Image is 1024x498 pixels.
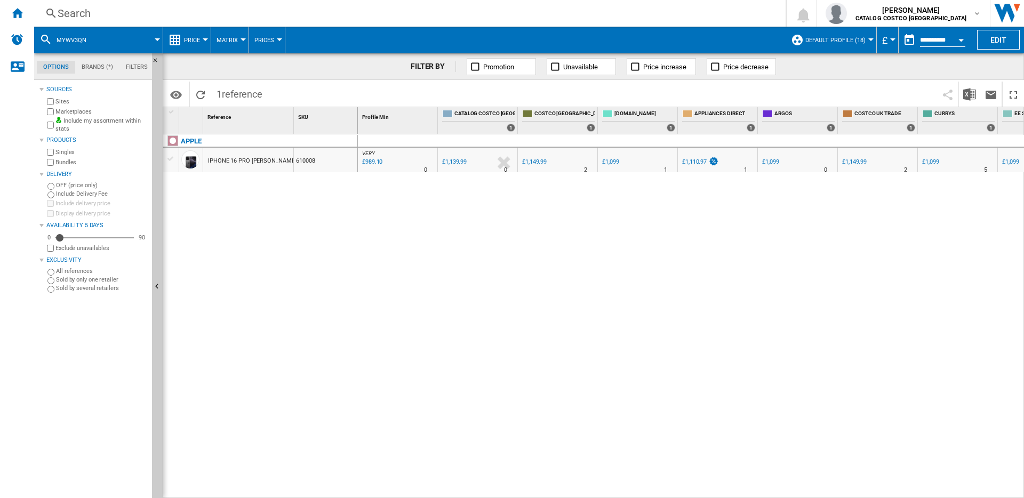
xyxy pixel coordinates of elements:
[184,27,205,53] button: Price
[761,157,779,167] div: £1,099
[217,27,243,53] div: Matrix
[521,157,547,167] div: £1,149.99
[296,107,357,124] div: SKU Sort None
[563,63,598,71] span: Unavailable
[904,165,907,175] div: Delivery Time : 2 days
[55,210,148,218] label: Display delivery price
[46,256,148,264] div: Exclusivity
[842,158,867,165] div: £1,149.99
[921,157,939,167] div: £1,099
[55,117,148,133] label: Include my assortment within stats
[75,61,119,74] md-tab-item: Brands (*)
[360,107,437,124] div: Sort None
[205,107,293,124] div: Reference Sort None
[55,158,148,166] label: Bundles
[951,29,971,48] button: Open calendar
[211,82,268,104] span: 1
[664,165,667,175] div: Delivery Time : 1 day
[254,27,279,53] button: Prices
[47,277,54,284] input: Sold by only one retailer
[207,114,231,120] span: Reference
[520,107,597,134] div: COSTCO [GEOGRAPHIC_DATA] 1 offers sold by COSTCO UK
[56,190,148,198] label: Include Delivery Fee
[55,199,148,207] label: Include delivery price
[826,3,847,24] img: profile.jpg
[840,107,917,134] div: COSTCO UK TRADE 1 offers sold by COSTCO UK TRADE
[58,6,758,21] div: Search
[47,159,54,166] input: Bundles
[11,33,23,46] img: alerts-logo.svg
[707,58,776,75] button: Price decrease
[361,157,382,167] div: Last updated : Monday, 11 August 2025 02:35
[190,82,211,107] button: Reload
[805,37,866,44] span: Default profile (18)
[907,124,915,132] div: 1 offers sold by COSTCO UK TRADE
[1002,158,1019,165] div: £1,099
[152,53,165,73] button: Hide
[136,234,148,242] div: 90
[882,27,893,53] div: £
[855,5,966,15] span: [PERSON_NAME]
[39,27,157,53] div: MYWV3QN
[296,107,357,124] div: Sort None
[55,148,148,156] label: Singles
[547,58,616,75] button: Unavailable
[680,107,757,134] div: APPLIANCES DIRECT 1 offers sold by APPLIANCES DIRECT
[55,108,148,116] label: Marketplaces
[854,110,915,119] span: COSTCO UK TRADE
[298,114,308,120] span: SKU
[45,234,53,242] div: 0
[602,158,619,165] div: £1,099
[984,165,987,175] div: Delivery Time : 5 days
[708,157,719,166] img: promotionV3.png
[47,183,54,190] input: OFF (price only)
[681,157,719,167] div: £1,110.97
[47,286,54,293] input: Sold by several retailers
[922,158,939,165] div: £1,099
[47,191,54,198] input: Include Delivery Fee
[294,148,357,172] div: 610008
[760,107,837,134] div: ARGOS 1 offers sold by ARGOS
[46,170,148,179] div: Delivery
[667,124,675,132] div: 1 offers sold by AO.COM
[467,58,536,75] button: Promotion
[937,82,958,107] button: Share this bookmark with others
[47,210,54,217] input: Display delivery price
[55,117,62,123] img: mysite-bg-18x18.png
[959,82,980,107] button: Download in Excel
[987,124,995,132] div: 1 offers sold by CURRYS
[882,35,887,46] span: £
[1003,82,1024,107] button: Maximize
[587,124,595,132] div: 1 offers sold by COSTCO UK
[980,82,1002,107] button: Send this report by email
[56,267,148,275] label: All references
[805,27,871,53] button: Default profile (18)
[723,63,769,71] span: Price decrease
[682,158,707,165] div: £1,110.97
[46,85,148,94] div: Sources
[47,269,54,276] input: All references
[899,29,920,51] button: md-calendar
[165,85,187,104] button: Options
[920,107,997,134] div: CURRYS 1 offers sold by CURRYS
[37,61,75,74] md-tab-item: Options
[600,107,677,134] div: [DOMAIN_NAME] 1 offers sold by AO.COM
[47,245,54,252] input: Display delivery price
[56,181,148,189] label: OFF (price only)
[56,276,148,284] label: Sold by only one retailer
[744,165,747,175] div: Delivery Time : 1 day
[454,110,515,119] span: CATALOG COSTCO [GEOGRAPHIC_DATA]
[442,158,467,165] div: £1,139.99
[362,114,389,120] span: Profile Min
[522,158,547,165] div: £1,149.99
[184,37,200,44] span: Price
[56,284,148,292] label: Sold by several retailers
[181,107,203,124] div: Sort None
[46,136,148,144] div: Products
[360,107,437,124] div: Profile Min Sort None
[424,165,427,175] div: Delivery Time : 0 day
[614,110,675,119] span: [DOMAIN_NAME]
[55,244,148,252] label: Exclude unavailables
